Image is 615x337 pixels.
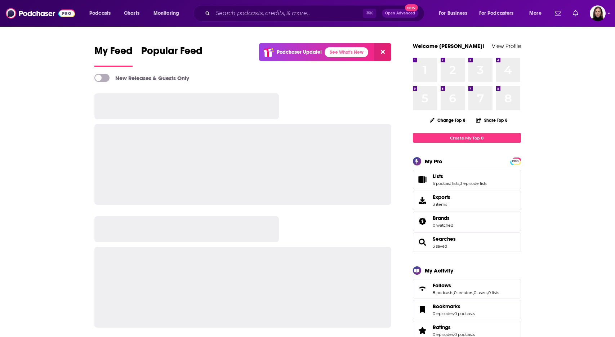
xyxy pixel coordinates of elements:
a: Brands [433,215,453,221]
span: Ratings [433,324,451,331]
span: Exports [415,195,430,205]
a: Charts [119,8,144,19]
a: Lists [433,173,487,179]
span: Exports [433,194,450,200]
span: Lists [413,170,521,189]
a: Ratings [415,325,430,336]
span: Popular Feed [141,45,202,61]
span: Logged in as BevCat3 [590,5,606,21]
a: Bookmarks [415,305,430,315]
a: PRO [511,158,520,164]
span: , [459,181,460,186]
span: Open Advanced [385,12,415,15]
span: Follows [413,279,521,298]
span: Bookmarks [413,300,521,319]
a: 0 users [474,290,487,295]
button: open menu [524,8,551,19]
a: Show notifications dropdown [552,7,564,19]
a: Brands [415,216,430,226]
a: Searches [433,236,456,242]
a: 0 watched [433,223,453,228]
button: Share Top 8 [476,113,508,127]
a: 5 podcast lists [433,181,459,186]
a: 8 podcasts [433,290,453,295]
a: Follows [415,284,430,294]
div: My Pro [425,158,442,165]
a: 0 podcasts [454,311,475,316]
input: Search podcasts, credits, & more... [213,8,363,19]
a: Create My Top 8 [413,133,521,143]
span: For Business [439,8,467,18]
span: Charts [124,8,139,18]
a: 0 episodes [433,311,454,316]
span: 3 items [433,202,450,207]
div: Search podcasts, credits, & more... [200,5,431,22]
a: Popular Feed [141,45,202,67]
span: ⌘ K [363,9,376,18]
button: open menu [84,8,120,19]
a: Exports [413,191,521,210]
span: New [405,4,418,11]
button: open menu [148,8,188,19]
p: Podchaser Update! [277,49,322,55]
span: More [529,8,542,18]
a: 0 lists [488,290,499,295]
a: Show notifications dropdown [570,7,581,19]
a: 0 creators [454,290,473,295]
a: Ratings [433,324,475,331]
a: Lists [415,174,430,185]
button: Change Top 8 [425,116,470,125]
span: PRO [511,159,520,164]
a: 3 saved [433,244,447,249]
a: Follows [433,282,499,289]
span: Brands [433,215,450,221]
img: User Profile [590,5,606,21]
a: New Releases & Guests Only [94,74,189,82]
span: , [453,290,454,295]
button: open menu [434,8,476,19]
span: , [473,290,474,295]
span: My Feed [94,45,133,61]
button: Show profile menu [590,5,606,21]
a: Bookmarks [433,303,475,310]
a: 0 episodes [433,332,454,337]
span: Podcasts [89,8,111,18]
a: 3 episode lists [460,181,487,186]
span: Monitoring [153,8,179,18]
a: My Feed [94,45,133,67]
button: open menu [474,8,524,19]
a: Welcome [PERSON_NAME]! [413,43,484,49]
span: For Podcasters [479,8,514,18]
span: Searches [413,232,521,252]
a: See What's New [325,47,368,57]
span: , [487,290,488,295]
img: Podchaser - Follow, Share and Rate Podcasts [6,6,75,20]
div: My Activity [425,267,453,274]
button: Open AdvancedNew [382,9,418,18]
a: 0 podcasts [454,332,475,337]
span: Brands [413,212,521,231]
a: Searches [415,237,430,247]
span: Follows [433,282,451,289]
a: View Profile [492,43,521,49]
span: Lists [433,173,443,179]
span: Bookmarks [433,303,460,310]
